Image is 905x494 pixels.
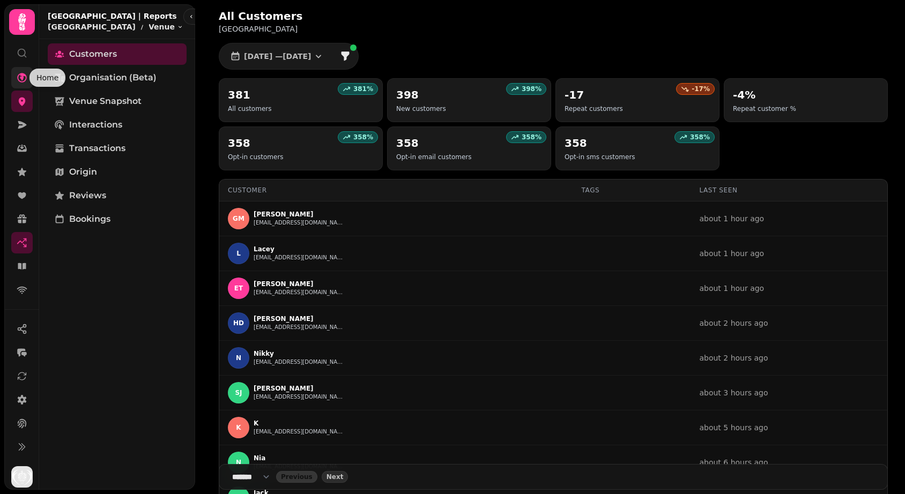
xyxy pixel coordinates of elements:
[565,153,635,161] p: Opt-in sms customers
[254,358,345,366] button: [EMAIL_ADDRESS][DOMAIN_NAME]
[733,104,796,113] p: Repeat customer %
[327,474,344,480] span: Next
[48,161,187,183] a: Origin
[522,85,541,93] p: 398 %
[565,136,635,151] h2: 358
[48,208,187,230] a: Bookings
[699,186,879,194] div: Last Seen
[228,136,284,151] h2: 358
[276,471,317,483] button: back
[244,53,311,60] span: [DATE] — [DATE]
[48,11,183,21] h2: [GEOGRAPHIC_DATA] | Reports
[29,69,65,87] div: Home
[69,118,122,131] span: Interactions
[396,87,446,102] h2: 398
[254,384,345,393] p: [PERSON_NAME]
[9,466,35,488] button: User avatar
[39,39,195,490] nav: Tabs
[219,464,888,490] nav: Pagination
[69,95,142,108] span: Venue Snapshot
[228,87,271,102] h2: 381
[699,423,768,432] a: about 5 hours ago
[11,466,33,488] img: User avatar
[69,189,106,202] span: Reviews
[149,21,183,32] button: Venue
[219,24,493,34] p: [GEOGRAPHIC_DATA]
[69,213,110,226] span: Bookings
[236,250,241,257] span: L
[281,474,313,480] span: Previous
[233,215,244,222] span: GM
[254,393,345,401] button: [EMAIL_ADDRESS][DOMAIN_NAME]
[254,288,345,297] button: [EMAIL_ADDRESS][DOMAIN_NAME]
[692,85,710,93] p: -17 %
[254,349,345,358] p: Nikky
[236,424,241,431] span: K
[699,388,768,397] a: about 3 hours ago
[48,91,187,112] a: Venue Snapshot
[353,85,373,93] p: 381 %
[219,9,425,24] h2: All Customers
[254,323,345,332] button: [EMAIL_ADDRESS][DOMAIN_NAME]
[228,153,284,161] p: Opt-in customers
[235,389,242,396] span: SJ
[699,249,764,258] a: about 1 hour ago
[48,21,183,32] nav: breadcrumb
[254,253,345,262] button: [EMAIL_ADDRESS][DOMAIN_NAME]
[254,210,345,219] p: [PERSON_NAME]
[353,133,373,141] p: 358 %
[254,280,345,288] p: [PERSON_NAME]
[322,471,348,483] button: next
[699,458,768,467] a: about 6 hours ago
[396,104,446,113] p: New customers
[699,214,764,223] a: about 1 hour ago
[228,104,271,113] p: All customers
[48,67,187,88] a: Organisation (beta)
[733,87,796,102] h2: -4%
[236,354,241,362] span: N
[233,319,244,327] span: HD
[48,43,187,65] a: Customers
[69,71,157,84] span: Organisation (beta)
[221,46,332,67] button: [DATE] —[DATE]
[699,354,768,362] a: about 2 hours ago
[254,219,345,227] button: [EMAIL_ADDRESS][DOMAIN_NAME]
[699,319,768,327] a: about 2 hours ago
[48,185,187,206] a: Reviews
[48,138,187,159] a: Transactions
[254,419,345,428] p: K
[565,104,623,113] p: Repeat customers
[254,454,345,462] p: Nia
[522,133,541,141] p: 358 %
[236,459,241,466] span: N
[690,133,710,141] p: 358 %
[396,136,472,151] h2: 358
[234,285,243,292] span: ET
[699,284,764,293] a: about 1 hour ago
[396,153,472,161] p: Opt-in email customers
[254,428,345,436] button: [EMAIL_ADDRESS][DOMAIN_NAME]
[69,48,117,61] span: Customers
[565,87,623,102] h2: -17
[254,245,345,253] p: Lacey
[48,21,136,32] p: [GEOGRAPHIC_DATA]
[228,186,565,194] div: Customer
[254,462,345,471] button: [EMAIL_ADDRESS][DOMAIN_NAME]
[69,166,97,178] span: Origin
[48,114,187,136] a: Interactions
[254,315,345,323] p: [PERSON_NAME]
[335,46,356,67] button: filter
[69,142,125,155] span: Transactions
[582,186,683,194] div: Tags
